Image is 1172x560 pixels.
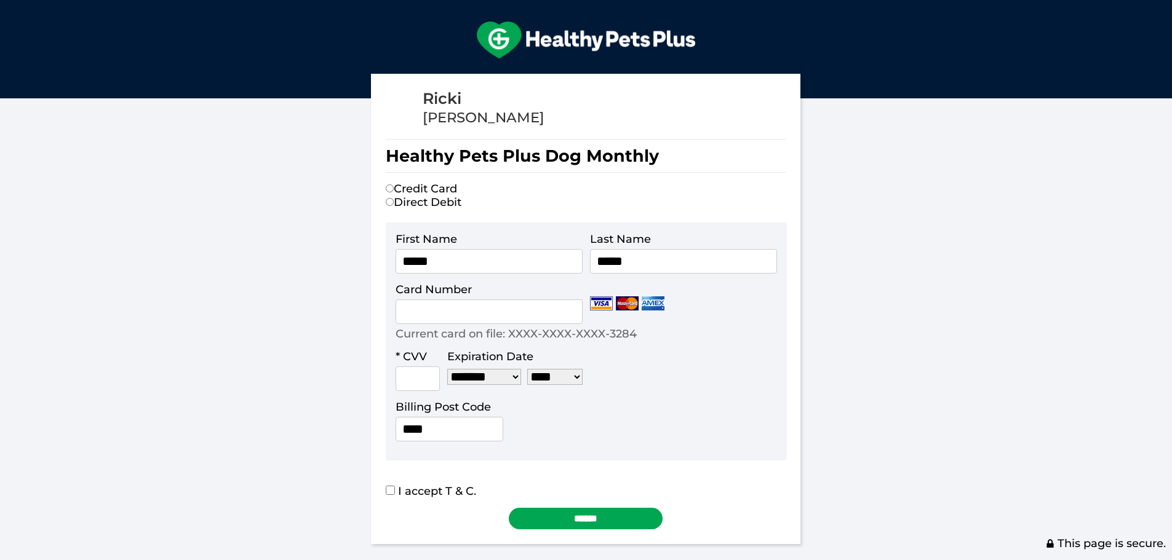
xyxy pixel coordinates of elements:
label: Credit Card [386,182,457,195]
label: Expiration Date [447,350,533,363]
h1: Healthy Pets Plus Dog Monthly [386,139,786,173]
label: Direct Debit [386,195,461,209]
input: I accept T & C. [386,486,395,495]
input: Credit Card [386,184,394,192]
span: This page is secure. [1045,537,1166,550]
img: Mastercard [616,296,639,310]
label: * CVV [396,350,427,363]
label: Last Name [590,232,651,246]
img: Amex [642,296,664,310]
label: First Name [396,232,457,246]
div: Ricki [423,89,544,109]
p: Current card on file: XXXX-XXXX-XXXX-3284 [396,327,637,341]
img: Visa [590,296,613,310]
input: Direct Debit [386,198,394,206]
div: [PERSON_NAME] [423,109,544,127]
label: I accept T & C. [386,484,476,498]
label: Billing Post Code [396,400,491,414]
label: Card Number [396,283,472,296]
